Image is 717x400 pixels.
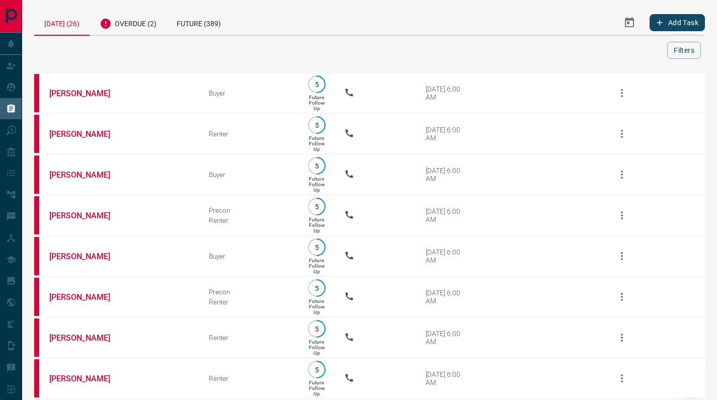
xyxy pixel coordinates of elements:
div: Overdue (2) [90,10,167,35]
div: [DATE] 6:00 AM [426,167,468,183]
div: property.ca [34,318,39,357]
a: [PERSON_NAME] [49,333,125,343]
p: 5 [313,366,321,373]
div: Renter [209,130,289,138]
div: Buyer [209,252,289,260]
a: [PERSON_NAME] [49,170,125,180]
div: Buyer [209,89,289,97]
p: Future Follow Up [309,339,325,356]
div: [DATE] 6:00 AM [426,370,468,386]
div: Future (389) [167,10,231,35]
a: [PERSON_NAME] [49,129,125,139]
p: 5 [313,325,321,333]
div: property.ca [34,115,39,153]
div: [DATE] 6:00 AM [426,126,468,142]
div: Buyer [209,171,289,179]
div: Renter [209,374,289,382]
div: Renter [209,298,289,306]
p: 5 [313,203,321,210]
p: 5 [313,244,321,251]
div: [DATE] 6:00 AM [426,207,468,223]
div: Renter [209,216,289,224]
div: property.ca [34,278,39,316]
a: [PERSON_NAME] [49,89,125,98]
p: 5 [313,284,321,292]
button: Add Task [650,14,705,31]
button: Select Date Range [617,11,642,35]
p: Future Follow Up [309,176,325,193]
p: Future Follow Up [309,258,325,274]
div: [DATE] (26) [34,10,90,36]
div: [DATE] 6:00 AM [426,85,468,101]
a: [PERSON_NAME] [49,374,125,383]
p: Future Follow Up [309,380,325,396]
div: [DATE] 6:00 AM [426,330,468,346]
p: Future Follow Up [309,298,325,315]
div: property.ca [34,359,39,397]
p: Future Follow Up [309,135,325,152]
div: [DATE] 6:00 AM [426,289,468,305]
div: Renter [209,334,289,342]
button: Filters [667,42,701,59]
div: property.ca [34,155,39,194]
p: 5 [313,162,321,170]
div: [DATE] 6:00 AM [426,248,468,264]
div: Precon [209,206,289,214]
div: property.ca [34,74,39,112]
p: 5 [313,81,321,88]
div: property.ca [34,237,39,275]
a: [PERSON_NAME] [49,292,125,302]
a: [PERSON_NAME] [49,211,125,220]
div: Precon [209,288,289,296]
p: Future Follow Up [309,217,325,233]
a: [PERSON_NAME] [49,252,125,261]
p: Future Follow Up [309,95,325,111]
p: 5 [313,121,321,129]
div: property.ca [34,196,39,234]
